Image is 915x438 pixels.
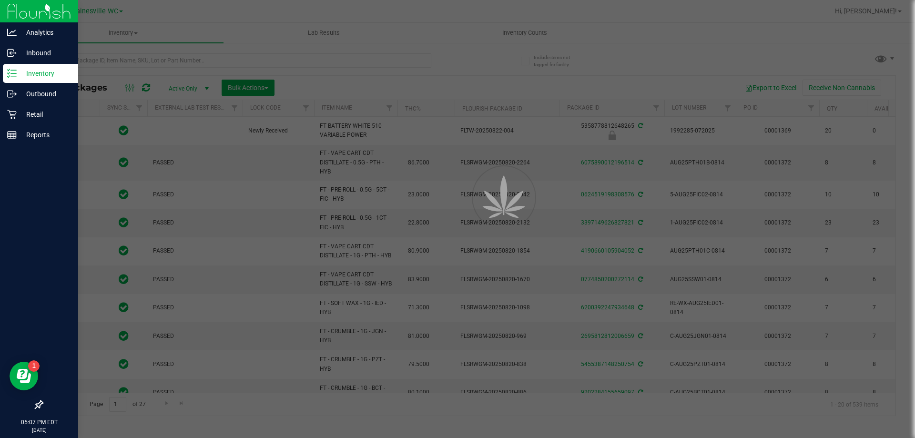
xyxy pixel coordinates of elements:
[7,48,17,58] inline-svg: Inbound
[7,28,17,37] inline-svg: Analytics
[7,69,17,78] inline-svg: Inventory
[17,68,74,79] p: Inventory
[17,47,74,59] p: Inbound
[10,362,38,390] iframe: Resource center
[7,89,17,99] inline-svg: Outbound
[17,129,74,141] p: Reports
[4,427,74,434] p: [DATE]
[17,27,74,38] p: Analytics
[7,130,17,140] inline-svg: Reports
[28,360,40,372] iframe: Resource center unread badge
[17,88,74,100] p: Outbound
[4,418,74,427] p: 05:07 PM EDT
[17,109,74,120] p: Retail
[7,110,17,119] inline-svg: Retail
